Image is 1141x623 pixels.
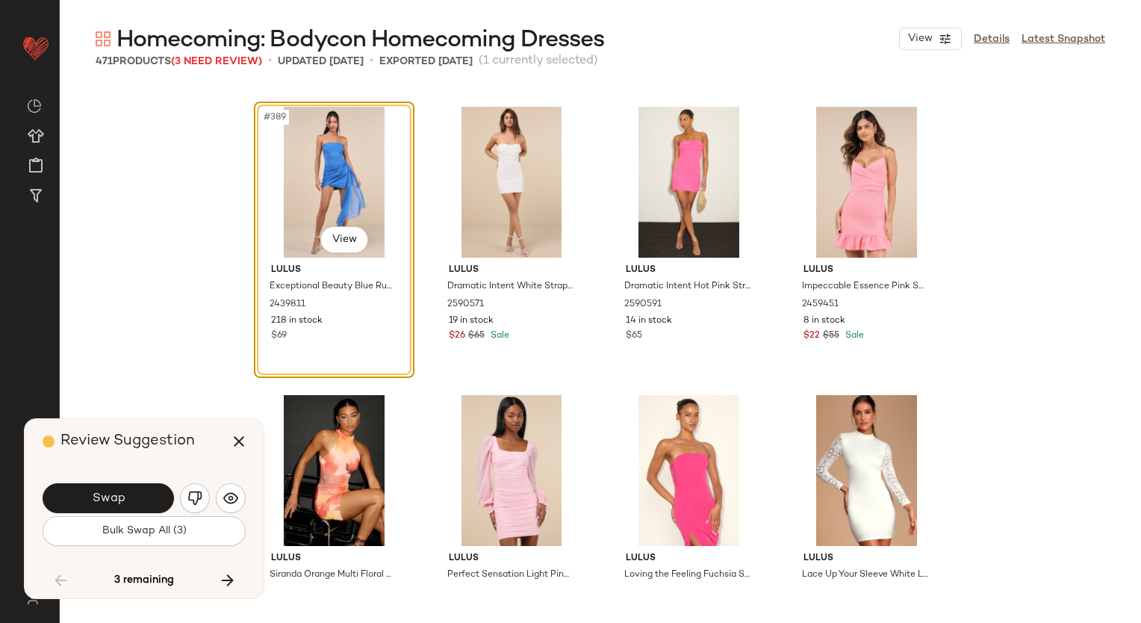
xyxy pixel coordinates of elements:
span: (3 Need Review) [171,56,262,67]
span: Lulus [803,264,930,277]
a: Details [974,31,1010,47]
p: updated [DATE] [278,54,364,69]
span: $65 [468,329,485,343]
img: 4319910_562882.jpg [792,395,942,546]
img: svg%3e [223,491,238,506]
span: Lulus [449,552,575,565]
span: Exceptional Beauty Blue Ruched Strapless Bodycon Mini Dress [270,280,396,294]
img: 11877701_2459451.jpg [792,107,942,258]
span: 2459451 [802,298,839,311]
span: Lulus [626,264,752,277]
img: svg%3e [187,491,202,506]
span: • [370,52,373,70]
img: svg%3e [27,99,42,114]
img: 12658861_2590591.jpg [614,107,764,258]
span: Lulus [626,552,752,565]
span: Sale [842,331,864,341]
img: svg%3e [96,31,111,46]
span: #389 [262,110,289,125]
span: $55 [823,329,839,343]
span: Loving the Feeling Fuchsia Strapless Bodycon Midi Dress [624,568,750,582]
img: 11793961_2439811.jpg [259,107,409,258]
span: View [331,234,356,246]
span: Dramatic Intent White Strapless Corset Bodycon Mini Dress [447,280,573,294]
img: 12488041_2590571.jpg [437,107,587,258]
span: $26 [449,329,465,343]
span: 471 [96,56,113,67]
span: 2439811 [270,298,305,311]
div: Products [96,54,262,69]
span: 2590591 [624,298,662,311]
img: 12659281_2610591.jpg [259,395,409,546]
span: • [268,52,272,70]
span: Impeccable Essence Pink Surplice Tiered Mini Dress [802,280,928,294]
button: Swap [43,483,174,513]
span: Bulk Swap All (3) [102,525,187,537]
img: svg%3e [18,593,47,605]
span: 8 in stock [803,314,845,328]
img: 12351961_2591691.jpg [437,395,587,546]
span: $22 [803,329,820,343]
span: Siranda Orange Multi Floral Mesh Backless Mini Dress [270,568,396,582]
span: 2590571 [447,298,484,311]
span: Dramatic Intent Hot Pink Strapless Corset Bodycon Mini Dress [624,280,750,294]
span: Lulus [449,264,575,277]
button: Bulk Swap All (3) [43,516,246,546]
span: Lulus [271,552,397,565]
p: Exported [DATE] [379,54,473,69]
span: Swap [91,492,125,506]
span: Homecoming: Bodycon Homecoming Dresses [116,25,605,55]
span: $65 [626,329,642,343]
span: Lace Up Your Sleeve White Lace Long Sleeve Bodycon Dress [802,568,928,582]
span: Review Suggestion [60,433,195,449]
span: (1 currently selected) [479,52,598,70]
span: 19 in stock [449,314,494,328]
span: View [907,33,933,45]
img: 2590511_2_unknown_shot_order_unknown_shot_position_Retakes_2025-07-08_1.jpg [614,395,764,546]
span: 3 remaining [114,574,174,587]
a: Latest Snapshot [1022,31,1105,47]
span: Perfect Sensation Light Pink Mesh Ruched Puff Sleeve Mini Dress [447,568,573,582]
span: 14 in stock [626,314,672,328]
img: heart_red.DM2ytmEG.svg [21,33,51,63]
span: Lulus [803,552,930,565]
button: View [320,226,368,253]
span: Sale [488,331,509,341]
button: View [899,28,962,50]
